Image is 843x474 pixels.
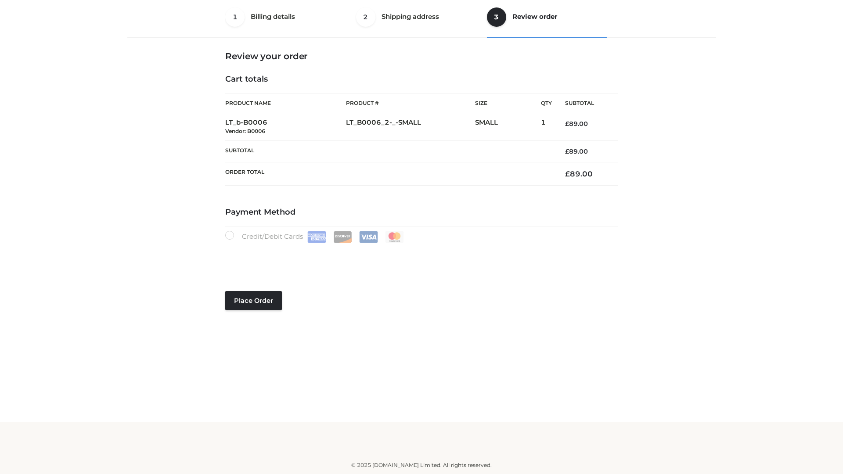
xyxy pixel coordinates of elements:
iframe: Secure payment input frame [223,241,616,273]
div: © 2025 [DOMAIN_NAME] Limited. All rights reserved. [130,461,713,470]
img: Mastercard [385,231,404,243]
th: Subtotal [225,140,552,162]
h4: Cart totals [225,75,618,84]
span: £ [565,147,569,155]
h4: Payment Method [225,208,618,217]
td: SMALL [475,113,541,141]
img: Discover [333,231,352,243]
th: Order Total [225,162,552,186]
small: Vendor: B0006 [225,128,265,134]
th: Size [475,93,537,113]
img: Amex [307,231,326,243]
bdi: 89.00 [565,169,593,178]
bdi: 89.00 [565,120,588,128]
img: Visa [359,231,378,243]
bdi: 89.00 [565,147,588,155]
td: 1 [541,113,552,141]
button: Place order [225,291,282,310]
span: £ [565,120,569,128]
th: Qty [541,93,552,113]
td: LT_b-B0006 [225,113,346,141]
td: LT_B0006_2-_-SMALL [346,113,475,141]
span: £ [565,169,570,178]
th: Product # [346,93,475,113]
th: Subtotal [552,93,618,113]
th: Product Name [225,93,346,113]
h3: Review your order [225,51,618,61]
label: Credit/Debit Cards [225,231,405,243]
